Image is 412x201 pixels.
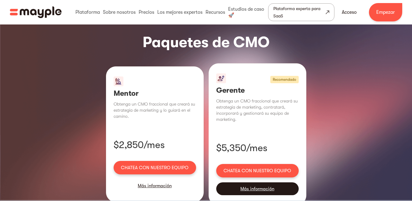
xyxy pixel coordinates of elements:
font: Plataforma experta para SaaS [273,6,320,18]
div: Los mejores expertos [156,2,204,22]
font: Obtenga un CMO fraccional que creará su estrategia de marketing y lo guiará en el camino. [114,102,195,119]
div: Sobre nosotros [101,2,137,22]
a: hogar [10,6,62,18]
img: Logotipo de Mayple [10,6,62,18]
font: Obtenga un CMO fraccional que creará su estrategia de marketing, contratará, incorporará y gestio... [216,99,298,122]
a: Acceso [334,5,364,20]
font: Chatea con nuestro equipo [121,165,188,170]
a: Chatea con nuestro equipo [216,164,299,177]
font: $5,350/mes [216,142,267,154]
font: Empezar [376,9,395,15]
font: Chatea con nuestro equipo [224,168,291,173]
div: Precios [137,2,156,22]
font: Más información [138,183,172,188]
iframe: Widget de chat [317,135,412,201]
font: Mentor [114,89,139,98]
font: Paquetes de CMO [143,34,269,51]
font: $2,850/mes [114,139,165,151]
font: Acceso [342,9,357,15]
a: Chatea con nuestro equipo [114,161,196,174]
font: Recomendado [273,77,296,82]
a: Plataforma experta para SaaS [268,3,334,21]
a: Empezar [369,3,402,21]
div: Recursos [204,2,227,22]
div: Plataforma [74,2,101,22]
font: Más información [240,186,274,192]
font: Gerente [216,86,245,95]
